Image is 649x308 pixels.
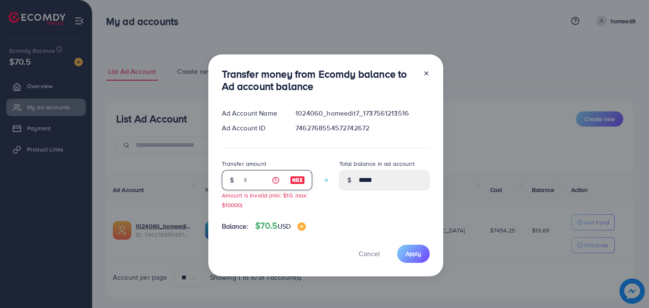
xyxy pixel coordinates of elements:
span: USD [278,222,291,231]
span: Apply [406,249,421,258]
div: Ad Account Name [215,108,289,118]
span: Cancel [359,249,380,258]
button: Cancel [348,245,390,263]
div: Ad Account ID [215,123,289,133]
small: Amount is invalid (min: $10, max: $10000) [222,191,308,209]
div: 1024060_homeedit7_1737561213516 [289,108,436,118]
h4: $70.5 [255,221,306,231]
button: Apply [397,245,430,263]
label: Total balance in ad account [339,159,414,168]
span: Balance: [222,222,248,231]
label: Transfer amount [222,159,266,168]
img: image [290,175,305,185]
h3: Transfer money from Ecomdy balance to Ad account balance [222,68,416,92]
img: image [297,222,306,231]
div: 7462768554572742672 [289,123,436,133]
